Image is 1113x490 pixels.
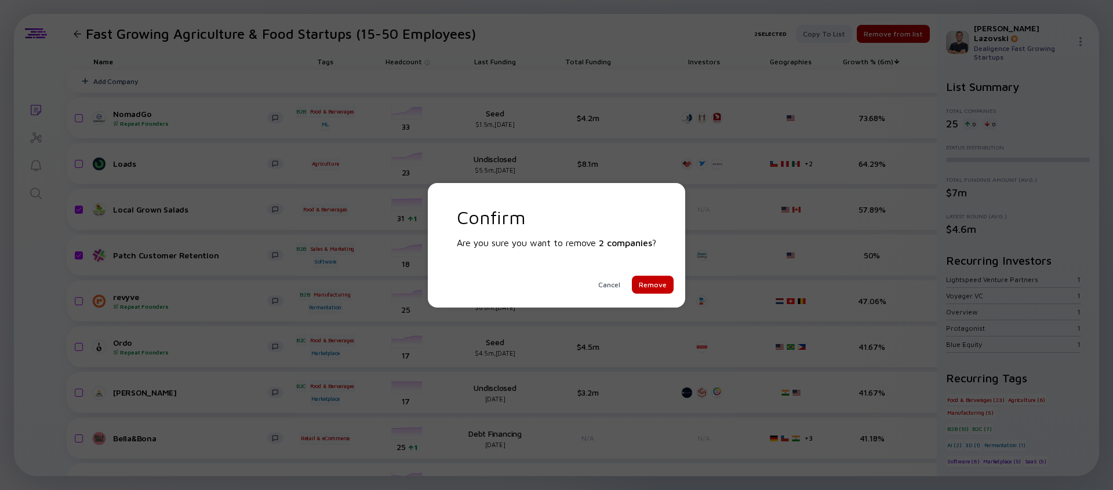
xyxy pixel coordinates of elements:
[457,237,656,248] div: Are you sure you want to remove ?
[457,206,656,228] h1: Confirm
[591,276,627,294] button: Cancel
[632,276,674,294] button: Remove
[599,237,652,248] strong: 2 companies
